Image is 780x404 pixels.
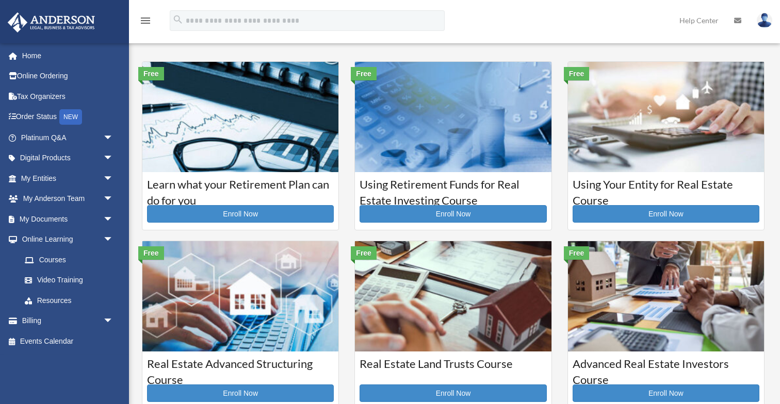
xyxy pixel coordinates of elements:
span: arrow_drop_down [103,148,124,169]
a: Billingarrow_drop_down [7,311,129,331]
h3: Using Your Entity for Real Estate Course [573,177,759,203]
a: My Documentsarrow_drop_down [7,209,129,229]
a: My Entitiesarrow_drop_down [7,168,129,189]
i: search [172,14,184,25]
i: menu [139,14,152,27]
a: Tax Organizers [7,86,129,107]
span: arrow_drop_down [103,209,124,230]
a: Resources [14,290,129,311]
img: User Pic [757,13,772,28]
a: Digital Productsarrow_drop_down [7,148,129,169]
a: Video Training [14,270,129,291]
div: Free [351,246,377,260]
h3: Advanced Real Estate Investors Course [573,356,759,382]
img: Anderson Advisors Platinum Portal [5,12,98,32]
div: Free [564,246,590,260]
a: Platinum Q&Aarrow_drop_down [7,127,129,148]
a: Order StatusNEW [7,107,129,128]
a: Enroll Now [147,205,334,223]
div: Free [138,67,164,80]
a: Enroll Now [573,384,759,402]
div: Free [564,67,590,80]
a: Enroll Now [360,384,546,402]
a: menu [139,18,152,27]
div: Free [351,67,377,80]
h3: Real Estate Land Trusts Course [360,356,546,382]
span: arrow_drop_down [103,127,124,148]
span: arrow_drop_down [103,229,124,250]
div: Free [138,246,164,260]
span: arrow_drop_down [103,311,124,332]
div: NEW [59,109,82,125]
a: Online Learningarrow_drop_down [7,229,129,250]
a: Enroll Now [573,205,759,223]
a: Courses [14,249,124,270]
a: My Anderson Teamarrow_drop_down [7,189,129,209]
h3: Real Estate Advanced Structuring Course [147,356,334,382]
a: Enroll Now [360,205,546,223]
a: Home [7,45,129,66]
span: arrow_drop_down [103,168,124,189]
span: arrow_drop_down [103,189,124,210]
a: Online Ordering [7,66,129,87]
h3: Using Retirement Funds for Real Estate Investing Course [360,177,546,203]
a: Events Calendar [7,331,129,351]
a: Enroll Now [147,384,334,402]
h3: Learn what your Retirement Plan can do for you [147,177,334,203]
